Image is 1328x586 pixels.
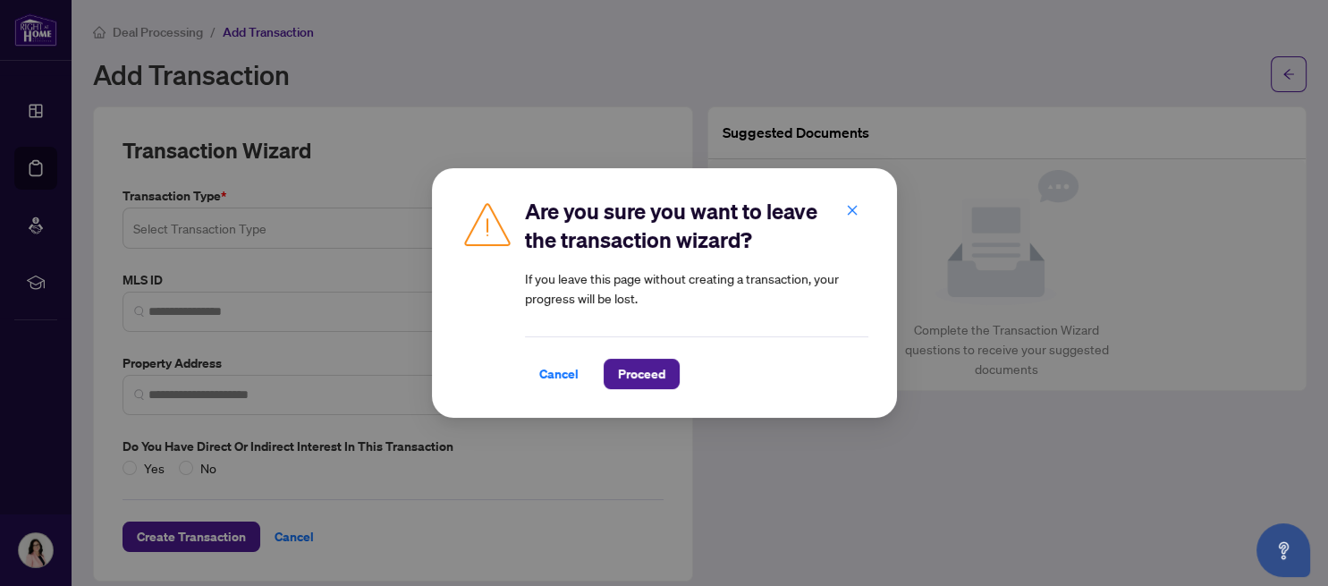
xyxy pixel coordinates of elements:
[1256,523,1310,577] button: Open asap
[539,360,579,388] span: Cancel
[525,197,868,254] h2: Are you sure you want to leave the transaction wizard?
[525,268,868,308] article: If you leave this page without creating a transaction, your progress will be lost.
[846,204,859,217] span: close
[618,360,665,388] span: Proceed
[604,359,680,389] button: Proceed
[525,359,593,389] button: Cancel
